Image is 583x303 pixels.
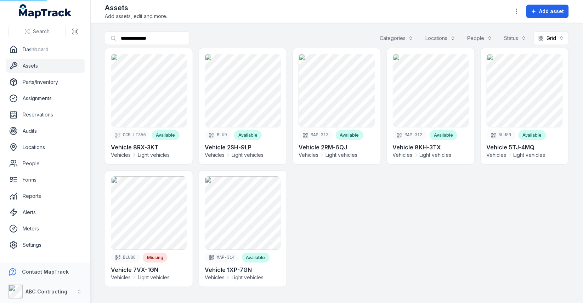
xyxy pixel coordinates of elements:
a: Forms [6,173,85,187]
a: Reports [6,189,85,203]
button: Status [500,32,531,45]
span: Add assets, edit and more. [105,13,167,20]
span: Add asset [539,8,564,15]
strong: ABC Contracting [26,288,67,295]
h2: Assets [105,3,167,13]
a: Assignments [6,91,85,105]
span: Search [33,28,50,35]
strong: Contact MapTrack [22,269,69,275]
a: Assets [6,59,85,73]
a: MapTrack [19,4,72,18]
a: Settings [6,238,85,252]
button: Grid [534,32,569,45]
a: Meters [6,222,85,236]
a: People [6,156,85,171]
button: Add asset [526,5,569,18]
a: Dashboard [6,42,85,57]
button: Search [9,25,66,38]
a: Parts/Inventory [6,75,85,89]
button: People [463,32,497,45]
a: Reservations [6,108,85,122]
a: Audits [6,124,85,138]
a: Locations [6,140,85,154]
a: Alerts [6,205,85,219]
